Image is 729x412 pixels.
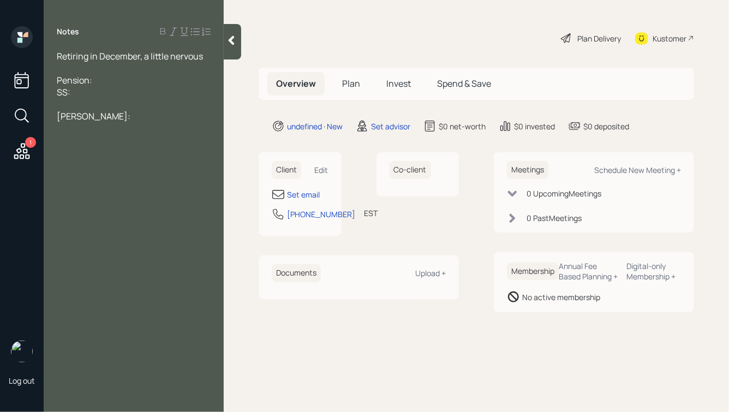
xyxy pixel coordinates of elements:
div: Set email [287,189,320,200]
img: hunter_neumayer.jpg [11,341,33,362]
div: $0 invested [514,121,555,132]
div: Set advisor [371,121,410,132]
div: Upload + [415,268,446,278]
span: Spend & Save [437,77,491,89]
label: Notes [57,26,79,37]
h6: Client [272,161,301,179]
div: EST [364,207,378,219]
h6: Documents [272,264,321,282]
h6: Meetings [507,161,548,179]
span: Retiring in December, a little nervous [57,50,203,62]
div: undefined · New [287,121,343,132]
div: Edit [315,165,328,175]
div: 1 [25,137,36,148]
div: 0 Upcoming Meeting s [527,188,601,199]
h6: Membership [507,262,559,280]
div: Plan Delivery [577,33,621,44]
div: 0 Past Meeting s [527,212,582,224]
div: $0 deposited [583,121,629,132]
div: [PHONE_NUMBER] [287,208,355,220]
span: Plan [342,77,360,89]
div: Digital-only Membership + [627,261,681,282]
div: $0 net-worth [439,121,486,132]
div: Schedule New Meeting + [594,165,681,175]
span: SS: [57,86,70,98]
div: Annual Fee Based Planning + [559,261,618,282]
span: Invest [386,77,411,89]
div: No active membership [522,291,600,303]
span: Overview [276,77,316,89]
span: Pension: [57,74,92,86]
div: Log out [9,375,35,386]
span: [PERSON_NAME]: [57,110,130,122]
div: Kustomer [653,33,686,44]
h6: Co-client [390,161,431,179]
